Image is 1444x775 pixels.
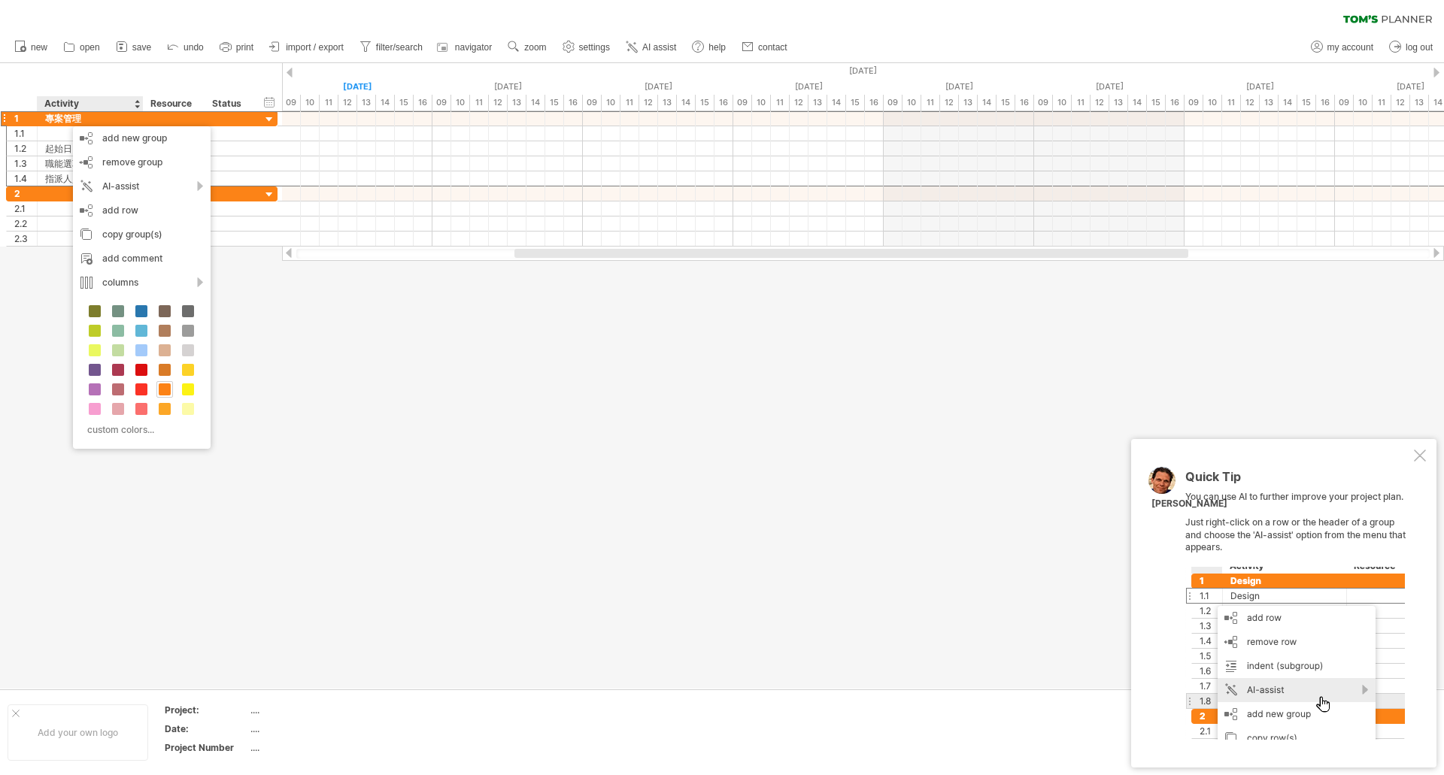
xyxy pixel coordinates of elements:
[1354,95,1373,110] div: 10
[376,42,423,53] span: filter/search
[14,232,37,246] div: 2.3
[771,95,790,110] div: 11
[73,174,211,198] div: AI-assist
[14,156,37,171] div: 1.3
[73,223,211,247] div: copy group(s)
[1373,95,1391,110] div: 11
[1335,95,1354,110] div: 09
[564,95,583,110] div: 16
[265,38,348,57] a: import / export
[884,95,902,110] div: 09
[808,95,827,110] div: 13
[620,95,639,110] div: 11
[658,95,677,110] div: 13
[8,704,148,761] div: Add your own logo
[150,96,196,111] div: Resource
[758,42,787,53] span: contact
[250,722,377,735] div: ....
[583,79,733,95] div: Thursday, 18 September 2025
[1147,95,1166,110] div: 15
[44,96,135,111] div: Activity
[73,271,211,295] div: columns
[14,186,37,201] div: 2
[282,95,301,110] div: 09
[1185,471,1411,491] div: Quick Tip
[14,141,37,156] div: 1.2
[216,38,258,57] a: print
[489,95,508,110] div: 12
[1053,95,1072,110] div: 10
[31,42,47,53] span: new
[184,42,204,53] span: undo
[959,95,978,110] div: 13
[752,95,771,110] div: 10
[73,247,211,271] div: add comment
[165,722,247,735] div: Date:
[677,95,696,110] div: 14
[1406,42,1433,53] span: log out
[708,42,726,53] span: help
[827,95,846,110] div: 14
[80,419,199,440] div: custom colors...
[1015,95,1034,110] div: 16
[622,38,681,57] a: AI assist
[733,95,752,110] div: 09
[451,95,470,110] div: 10
[163,38,208,57] a: undo
[73,126,211,150] div: add new group
[356,38,427,57] a: filter/search
[1151,498,1227,510] div: [PERSON_NAME]
[1185,95,1203,110] div: 09
[165,704,247,716] div: Project:
[102,156,162,168] span: remove group
[59,38,105,57] a: open
[14,216,37,231] div: 2.2
[639,95,658,110] div: 12
[80,42,100,53] span: open
[642,42,676,53] span: AI assist
[132,42,151,53] span: save
[1260,95,1279,110] div: 13
[45,156,135,171] div: 職能選項
[45,141,135,156] div: 起始日
[14,111,37,126] div: 1
[1034,95,1053,110] div: 09
[1185,79,1335,95] div: Monday, 22 September 2025
[940,95,959,110] div: 12
[1410,95,1429,110] div: 13
[301,95,320,110] div: 10
[432,79,583,95] div: Wednesday, 17 September 2025
[14,201,37,216] div: 2.1
[282,79,432,95] div: Tuesday, 16 September 2025
[504,38,551,57] a: zoom
[1072,95,1091,110] div: 11
[902,95,921,110] div: 10
[45,171,135,186] div: 指派人員
[320,95,338,110] div: 11
[212,96,245,111] div: Status
[376,95,395,110] div: 14
[602,95,620,110] div: 10
[1391,95,1410,110] div: 12
[1327,42,1373,53] span: my account
[1185,471,1411,740] div: You can use AI to further improve your project plan. Just right-click on a row or the header of a...
[1316,95,1335,110] div: 16
[997,95,1015,110] div: 15
[455,42,492,53] span: navigator
[738,38,792,57] a: contact
[395,95,414,110] div: 15
[579,42,610,53] span: settings
[1109,95,1128,110] div: 13
[165,741,247,754] div: Project Number
[524,42,546,53] span: zoom
[414,95,432,110] div: 16
[1034,79,1185,95] div: Sunday, 21 September 2025
[526,95,545,110] div: 14
[884,79,1034,95] div: Saturday, 20 September 2025
[559,38,614,57] a: settings
[435,38,496,57] a: navigator
[688,38,730,57] a: help
[1166,95,1185,110] div: 16
[1203,95,1222,110] div: 10
[733,79,884,95] div: Friday, 19 September 2025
